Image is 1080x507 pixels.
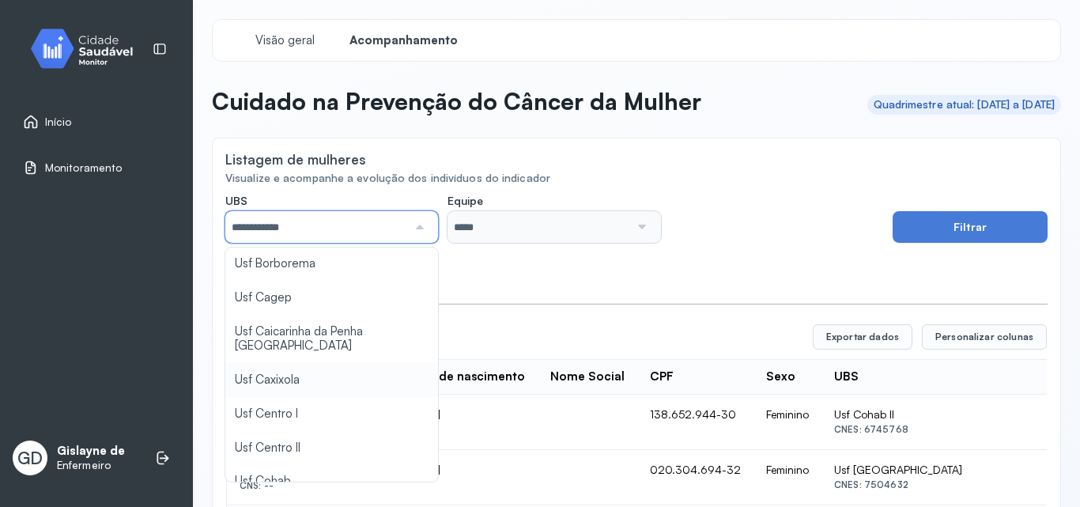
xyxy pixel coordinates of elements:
[650,369,674,384] div: CPF
[57,459,125,472] p: Enfermeiro
[17,448,43,468] span: GD
[45,115,72,129] span: Início
[834,463,1071,477] div: Usf [GEOGRAPHIC_DATA]
[225,281,438,315] li: Usf Cagep
[813,324,912,350] button: Exportar dados
[753,395,821,450] td: Feminino
[225,464,438,498] li: Usf Cohab
[766,369,795,384] div: Sexo
[637,450,753,505] td: 020.304.694-32
[637,395,753,450] td: 138.652.944-30
[550,369,625,384] div: Nome Social
[23,114,170,130] a: Início
[225,397,438,431] li: Usf Centro I
[225,431,438,465] li: Usf Centro II
[834,424,1071,435] div: CNES: 6745768
[225,247,438,281] li: Usf Borborema
[874,98,1055,112] div: Quadrimestre atual: [DATE] a [DATE]
[834,369,859,384] div: UBS
[225,172,1048,185] div: Visualize e acompanhe a evolução dos indivíduos do indicador
[17,25,159,72] img: monitor.svg
[45,161,122,175] span: Monitoramento
[57,444,125,459] p: Gislayne de
[834,479,1071,490] div: CNES: 7504632
[834,407,1071,422] div: Usf Cohab II
[225,363,438,397] li: Usf Caxixola
[225,151,366,168] div: Listagem de mulheres
[23,160,170,176] a: Monitoramento
[212,87,701,115] p: Cuidado na Prevenção do Câncer da Mulher
[922,324,1047,350] button: Personalizar colunas
[349,33,458,48] span: Acompanhamento
[225,315,438,364] li: Usf Caicarinha da Penha [GEOGRAPHIC_DATA]
[408,369,525,384] div: Data de nascimento
[447,194,483,208] span: Equipe
[226,330,800,343] div: 39715 registros encontrados
[893,211,1048,243] button: Filtrar
[753,450,821,505] td: Feminino
[395,450,538,505] td: [DATE]
[935,331,1033,343] span: Personalizar colunas
[225,194,247,208] span: UBS
[255,33,315,48] span: Visão geral
[395,395,538,450] td: [DATE]
[240,480,383,491] div: CNS: --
